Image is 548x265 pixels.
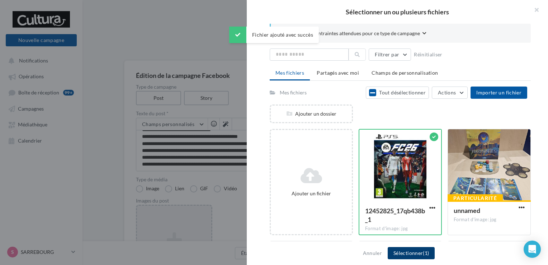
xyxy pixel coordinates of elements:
[275,70,304,76] span: Mes fichiers
[524,241,541,258] div: Open Intercom Messenger
[271,110,352,117] div: Ajouter un dossier
[282,30,420,37] span: Consulter les contraintes attendues pour ce type de campagne
[432,87,468,99] button: Actions
[372,70,438,76] span: Champs de personnalisation
[438,89,456,96] span: Actions
[365,207,425,223] span: 12452825_17qb438b_1
[411,50,445,59] button: Réinitialiser
[423,250,429,256] span: (1)
[388,247,435,259] button: Sélectionner(1)
[471,87,527,99] button: Importer un fichier
[274,190,349,197] div: Ajouter un fichier
[454,217,525,223] div: Format d'image: jpg
[366,87,429,99] button: Tout désélectionner
[365,226,435,232] div: Format d'image: jpg
[317,70,359,76] span: Partagés avec moi
[369,48,411,61] button: Filtrer par
[282,29,426,38] button: Consulter les contraintes attendues pour ce type de campagne
[229,27,319,43] div: Fichier ajouté avec succès
[258,9,537,15] h2: Sélectionner un ou plusieurs fichiers
[280,89,307,96] div: Mes fichiers
[448,194,503,202] div: Particularité
[360,249,385,257] button: Annuler
[454,206,480,214] span: unnamed
[476,89,521,96] span: Importer un fichier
